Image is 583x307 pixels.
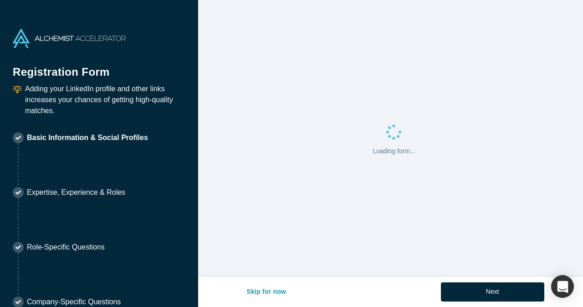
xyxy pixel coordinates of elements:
button: Next [441,282,544,302]
p: Adding your LinkedIn profile and other links increases your chances of getting high-quality matches. [25,83,185,116]
p: Expertise, Experience & Roles [27,187,125,198]
img: Alchemist Accelerator Logo [13,29,126,48]
h1: Registration Form [13,54,185,80]
p: Basic Information & Social Profiles [27,132,148,143]
p: Loading form... [373,146,415,156]
p: Role-Specific Questions [27,242,105,253]
button: Skip for now [237,282,296,302]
